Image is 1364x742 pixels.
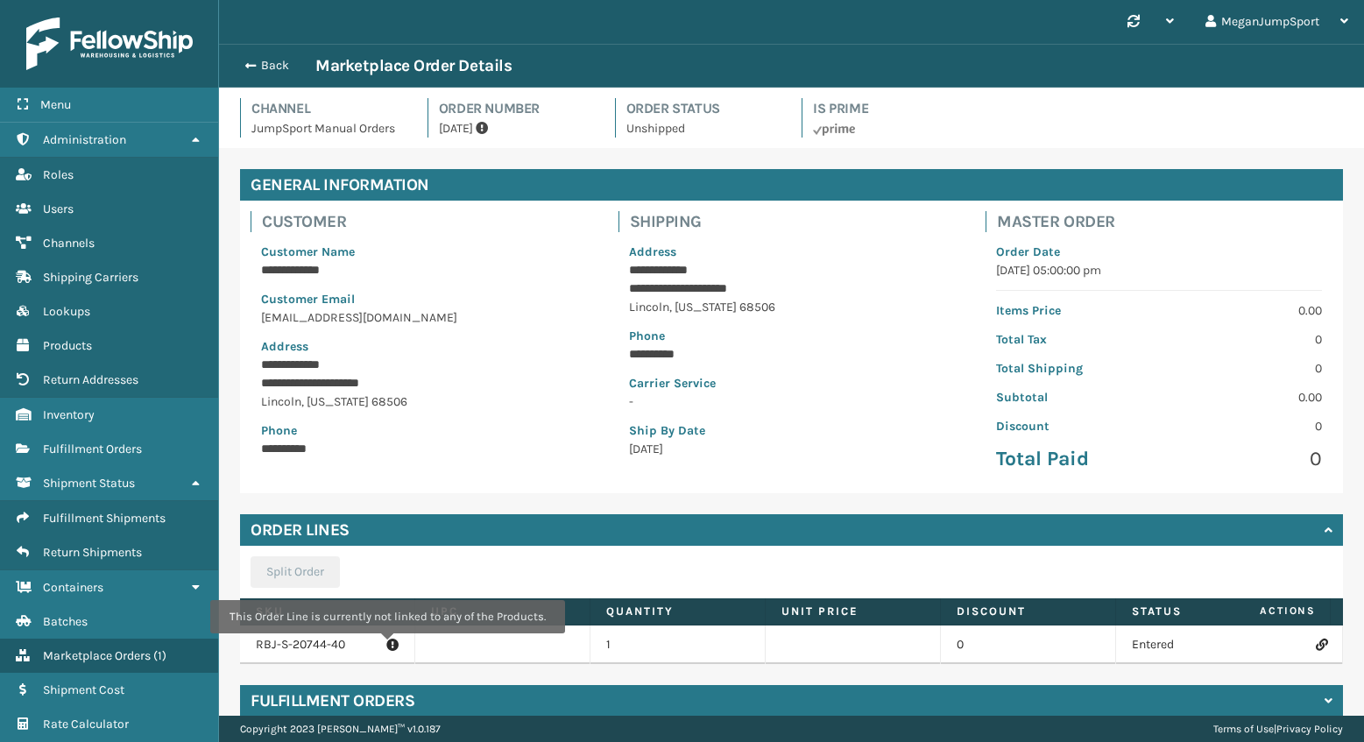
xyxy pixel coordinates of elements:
[996,330,1148,349] p: Total Tax
[629,421,955,440] p: Ship By Date
[240,716,441,742] p: Copyright 2023 [PERSON_NAME]™ v 1.0.187
[261,308,587,327] p: [EMAIL_ADDRESS][DOMAIN_NAME]
[997,211,1332,232] h4: Master Order
[1170,330,1322,349] p: 0
[996,243,1322,261] p: Order Date
[1276,723,1343,735] a: Privacy Policy
[43,442,142,456] span: Fulfillment Orders
[26,18,193,70] img: logo
[235,58,315,74] button: Back
[43,682,124,697] span: Shipment Cost
[251,690,414,711] h4: Fulfillment Orders
[439,98,594,119] h4: Order Number
[629,244,676,259] span: Address
[261,339,308,354] span: Address
[153,648,166,663] span: ( 1 )
[629,392,955,411] p: -
[261,392,587,411] p: Lincoln , [US_STATE] 68506
[43,304,90,319] span: Lookups
[251,98,406,119] h4: Channel
[996,417,1148,435] p: Discount
[957,604,1099,619] label: Discount
[261,421,587,440] p: Phone
[251,119,406,138] p: JumpSport Manual Orders
[43,236,95,251] span: Channels
[626,98,781,119] h4: Order Status
[43,511,166,526] span: Fulfillment Shipments
[1170,388,1322,406] p: 0.00
[262,211,597,232] h4: Customer
[1170,446,1322,472] p: 0
[43,717,129,731] span: Rate Calculator
[43,201,74,216] span: Users
[996,261,1322,279] p: [DATE] 05:00:00 pm
[240,169,1343,201] h4: General Information
[629,327,955,345] p: Phone
[590,625,766,664] td: 1
[43,648,151,663] span: Marketplace Orders
[606,604,749,619] label: Quantity
[1213,716,1343,742] div: |
[996,301,1148,320] p: Items Price
[941,625,1116,664] td: 0
[1213,723,1274,735] a: Terms of Use
[43,167,74,182] span: Roles
[1316,639,1326,651] i: Link Order Line
[629,374,955,392] p: Carrier Service
[439,119,594,138] p: [DATE]
[256,604,399,619] label: SKU
[1170,359,1322,378] p: 0
[251,519,350,541] h4: Order Lines
[1205,597,1326,625] span: Actions
[629,440,955,458] p: [DATE]
[43,372,138,387] span: Return Addresses
[43,338,92,353] span: Products
[1132,604,1275,619] label: Status
[43,407,95,422] span: Inventory
[431,604,574,619] label: UPC
[996,388,1148,406] p: Subtotal
[43,270,138,285] span: Shipping Carriers
[1116,625,1291,664] td: Entered
[626,119,781,138] p: Unshipped
[781,604,924,619] label: Unit Price
[43,614,88,629] span: Batches
[261,243,587,261] p: Customer Name
[43,545,142,560] span: Return Shipments
[315,55,512,76] h3: Marketplace Order Details
[43,580,103,595] span: Containers
[40,97,71,112] span: Menu
[261,290,587,308] p: Customer Email
[251,556,340,588] button: Split Order
[996,359,1148,378] p: Total Shipping
[629,298,955,316] p: Lincoln , [US_STATE] 68506
[1170,301,1322,320] p: 0.00
[630,211,965,232] h4: Shipping
[43,132,126,147] span: Administration
[256,636,399,654] p: RBJ-S-20744-40
[43,476,135,491] span: Shipment Status
[996,446,1148,472] p: Total Paid
[813,98,968,119] h4: Is Prime
[1170,417,1322,435] p: 0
